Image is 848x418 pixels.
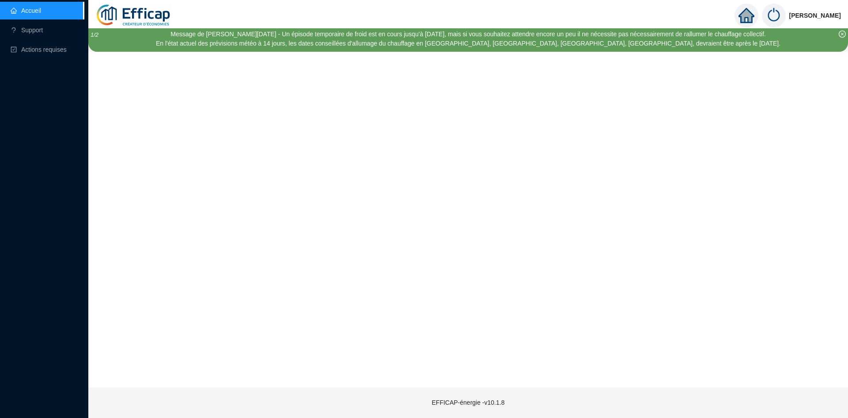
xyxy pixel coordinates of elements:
i: 1 / 2 [91,31,98,38]
div: En l'état actuel des prévisions météo à 14 jours, les dates conseillées d'allumage du chauffage e... [156,39,780,48]
div: Message de [PERSON_NAME][DATE] - Un épisode temporaire de froid est en cours jusqu'à [DATE], mais... [156,30,780,39]
img: power [762,4,786,27]
span: [PERSON_NAME] [789,1,841,30]
a: questionSupport [11,27,43,34]
a: homeAccueil [11,7,41,14]
span: EFFICAP-énergie - v10.1.8 [432,399,505,406]
span: check-square [11,46,17,53]
span: home [738,8,754,23]
span: Actions requises [21,46,67,53]
span: close-circle [839,31,846,38]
